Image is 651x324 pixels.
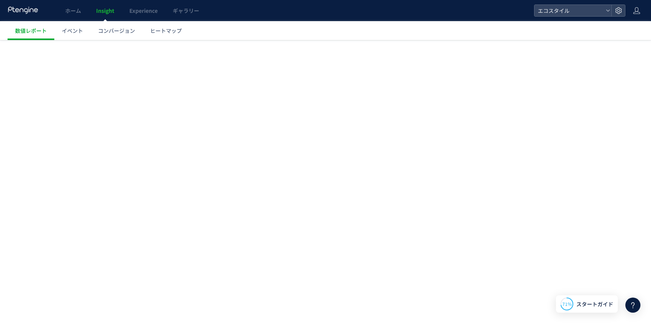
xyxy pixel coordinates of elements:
span: ホーム [65,7,81,14]
span: イベント [62,27,83,34]
span: コンバージョン [98,27,135,34]
span: Experience [129,7,158,14]
span: Insight [96,7,114,14]
span: 71% [562,301,572,307]
span: ギャラリー [173,7,199,14]
span: 数値レポート [15,27,47,34]
span: ヒートマップ [150,27,182,34]
span: エコスタイル [536,5,603,16]
span: スタートガイド [576,300,613,308]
